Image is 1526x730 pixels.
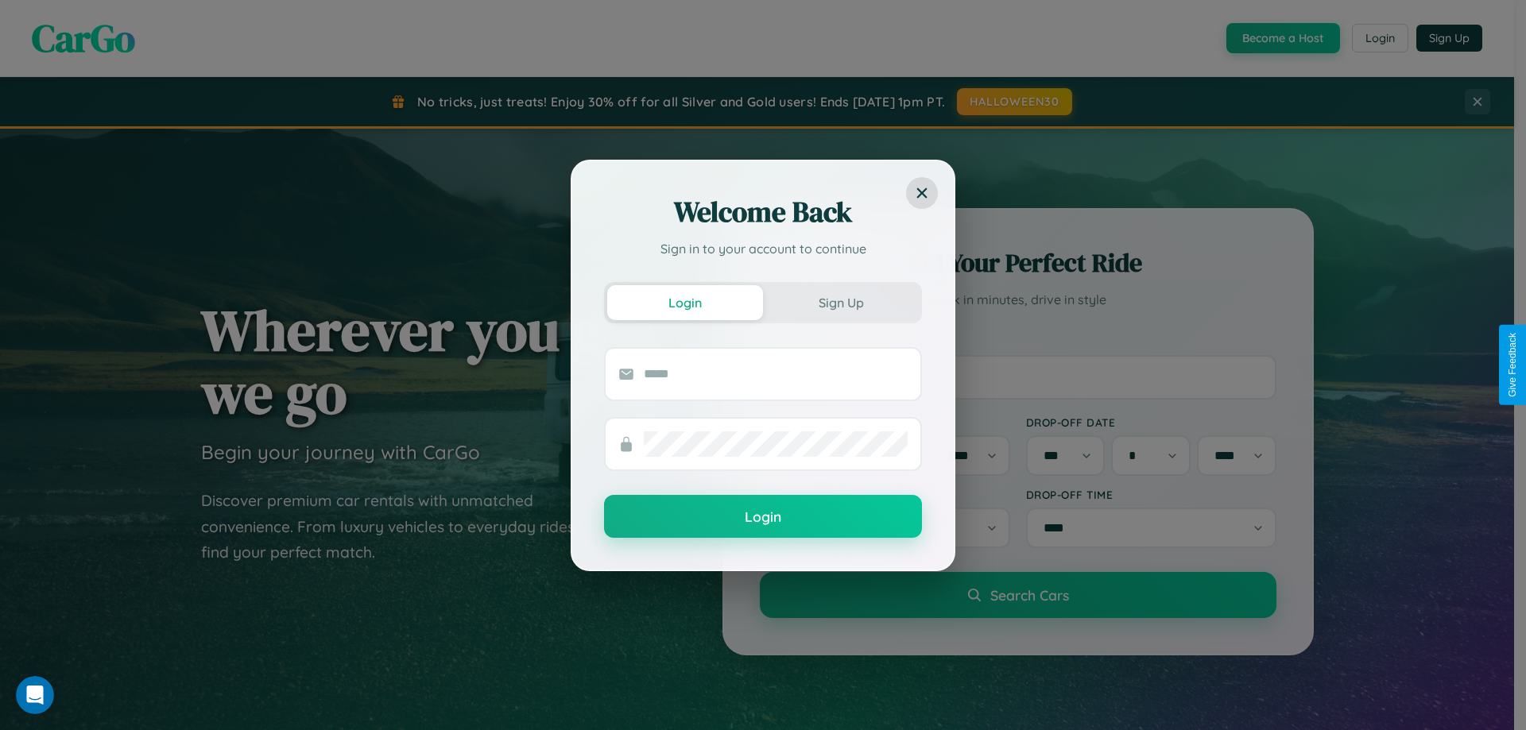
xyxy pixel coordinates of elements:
[16,676,54,714] iframe: Intercom live chat
[1507,333,1518,397] div: Give Feedback
[604,193,922,231] h2: Welcome Back
[604,239,922,258] p: Sign in to your account to continue
[604,495,922,538] button: Login
[763,285,919,320] button: Sign Up
[607,285,763,320] button: Login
